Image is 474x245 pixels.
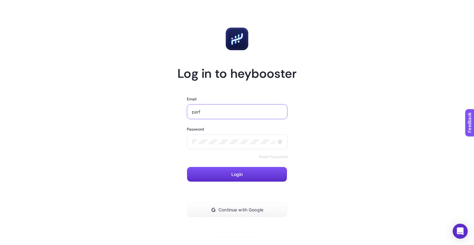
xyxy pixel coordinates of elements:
span: Feedback [4,2,24,7]
label: Email [187,97,197,102]
span: Login [231,172,243,177]
h1: Log in to heybooster [177,65,297,82]
button: Login [187,167,287,182]
input: Enter your email address [192,109,282,114]
div: Open Intercom Messenger [453,224,468,239]
a: Reset Password [259,154,288,159]
label: Password [187,127,204,132]
button: Continue with Google [187,202,287,217]
span: Continue with Google [219,207,263,212]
